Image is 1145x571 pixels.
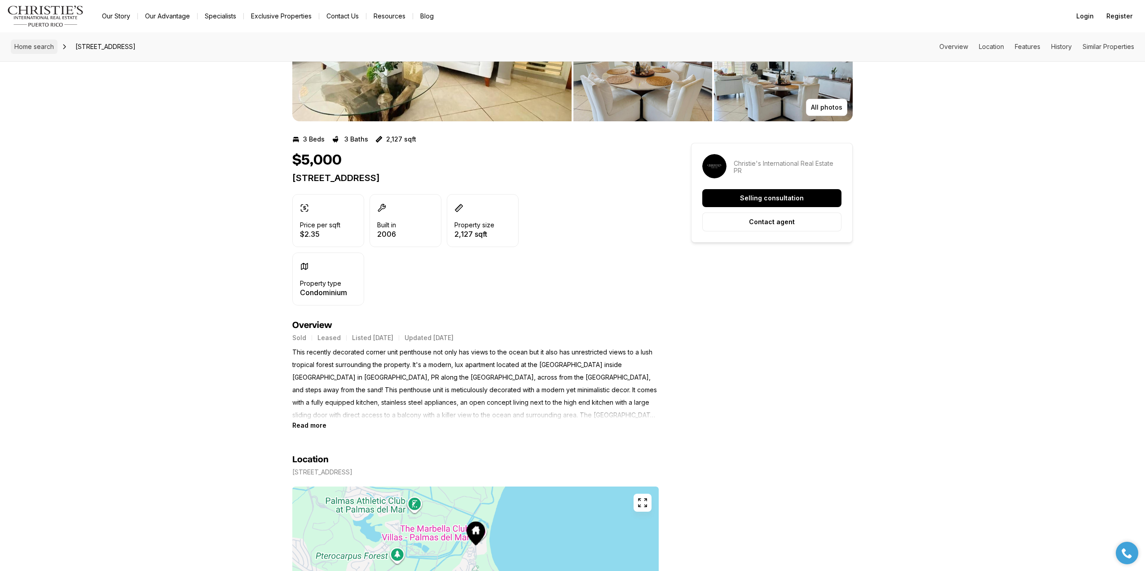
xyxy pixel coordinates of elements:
a: Our Advantage [138,10,197,22]
a: Specialists [198,10,243,22]
button: Read more [292,421,326,429]
h4: Overview [292,320,659,331]
p: Price per sqft [300,221,340,229]
a: Skip to: Location [979,43,1004,50]
p: Property type [300,280,341,287]
p: 2,127 sqft [454,230,494,238]
a: Skip to: Features [1015,43,1040,50]
button: Register [1101,7,1138,25]
p: [STREET_ADDRESS] [292,469,352,476]
button: Selling consultation [702,189,841,207]
a: Blog [413,10,441,22]
span: [STREET_ADDRESS] [72,40,139,54]
p: 2,127 sqft [386,136,416,143]
p: All photos [811,104,842,111]
img: logo [7,5,84,27]
p: Listed [DATE] [352,334,393,341]
p: 3 Beds [303,136,325,143]
button: Contact agent [702,212,841,231]
h1: $5,000 [292,152,342,169]
a: Resources [366,10,413,22]
h4: Location [292,454,329,465]
button: View image gallery [573,41,712,121]
button: View image gallery [714,41,853,121]
button: Contact Us [319,10,366,22]
p: Sold [292,334,306,341]
p: Leased [317,334,341,341]
a: Skip to: History [1051,43,1072,50]
p: Contact agent [749,218,795,226]
span: Register [1106,13,1132,20]
span: Login [1076,13,1094,20]
p: Updated [DATE] [405,334,454,341]
p: 2006 [377,230,396,238]
p: $2.35 [300,230,340,238]
p: This recently decorated corner unit penthouse not only has views to the ocean but it also has unr... [292,346,659,421]
span: Home search [14,43,54,50]
p: 3 Baths [344,136,368,143]
a: Skip to: Overview [939,43,968,50]
p: Property size [454,221,494,229]
a: Home search [11,40,57,54]
a: Exclusive Properties [244,10,319,22]
p: Built in [377,221,396,229]
p: Condominium [300,289,347,296]
button: Login [1071,7,1099,25]
a: Skip to: Similar Properties [1083,43,1134,50]
a: Our Story [95,10,137,22]
nav: Page section menu [939,43,1134,50]
p: Christie's International Real Estate PR [734,160,841,174]
p: [STREET_ADDRESS] [292,173,659,183]
p: Selling consultation [740,195,804,202]
button: All photos [806,99,847,116]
